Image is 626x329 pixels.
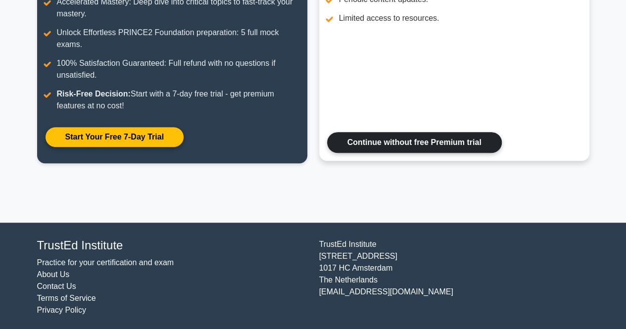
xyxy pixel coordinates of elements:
[37,294,96,302] a: Terms of Service
[327,132,502,153] a: Continue without free Premium trial
[37,238,307,253] h4: TrustEd Institute
[37,306,87,314] a: Privacy Policy
[37,282,76,290] a: Contact Us
[37,270,70,279] a: About Us
[37,258,174,267] a: Practice for your certification and exam
[313,238,595,316] div: TrustEd Institute [STREET_ADDRESS] 1017 HC Amsterdam The Netherlands [EMAIL_ADDRESS][DOMAIN_NAME]
[45,127,184,147] a: Start Your Free 7-Day Trial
